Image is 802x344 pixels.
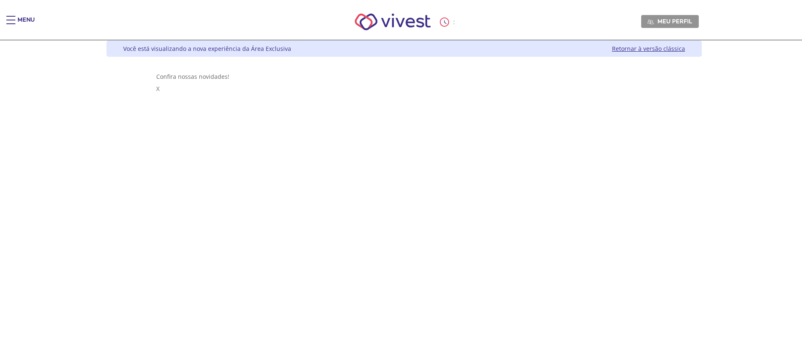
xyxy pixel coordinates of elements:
[156,73,652,80] div: Confira nossas novidades!
[612,45,685,53] a: Retornar à versão clássica
[440,18,457,27] div: :
[156,85,160,93] span: X
[123,45,291,53] div: Você está visualizando a nova experiência da Área Exclusiva
[641,15,699,28] a: Meu perfil
[100,40,702,344] div: Vivest
[647,19,654,25] img: Meu perfil
[18,16,35,33] div: Menu
[657,18,692,25] span: Meu perfil
[345,4,440,40] img: Vivest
